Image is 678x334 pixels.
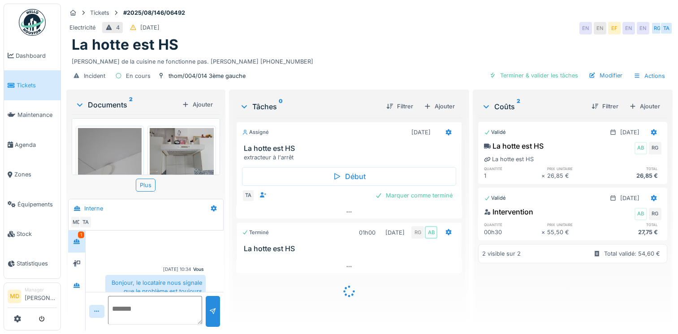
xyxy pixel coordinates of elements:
div: Intervention [484,206,533,217]
div: [DATE] [385,228,405,237]
img: pebhzjhwmd5seu4a1qrw1pzo3n62 [150,128,213,176]
div: 2 visible sur 2 [482,249,521,258]
div: RG [651,22,664,34]
div: Validé [484,194,506,202]
div: Actions [630,69,669,82]
div: 1 [78,231,84,238]
div: Ajouter [178,98,216,111]
div: MD [70,216,83,228]
sup: 2 [517,101,520,112]
a: MD Manager[PERSON_NAME] [8,287,57,308]
div: Tâches [240,101,379,112]
h6: quantité [484,222,541,227]
img: nxno997eu95s0kbxskepick58jd4 [78,128,142,213]
div: Coûts [482,101,584,112]
div: Modifier [585,69,626,81]
a: Agenda [4,130,60,159]
div: [DATE] [411,128,431,137]
div: [DATE] [620,194,639,202]
span: Maintenance [17,111,57,119]
div: En cours [126,72,151,80]
div: 01h00 [359,228,376,237]
a: Tickets [4,70,60,100]
div: TA [79,216,92,228]
strong: #2025/08/146/06492 [120,9,189,17]
div: Ajouter [626,100,664,112]
div: 55,50 € [547,228,605,236]
a: Stock [4,219,60,248]
div: EN [579,22,592,34]
h3: La hotte est HS [244,244,458,253]
a: Dashboard [4,41,60,70]
div: 26,85 € [604,171,661,180]
div: × [541,228,547,236]
div: Tickets [90,9,109,17]
div: La hotte est HS [484,155,534,163]
span: Équipements [17,200,57,209]
div: Assigné [242,128,269,136]
li: MD [8,290,21,303]
div: 00h30 [484,228,541,236]
div: Filtrer [383,100,417,112]
div: Incident [84,72,105,80]
div: TA [660,22,673,34]
div: RG [649,208,661,220]
div: EF [608,22,621,34]
div: Validé [484,128,506,136]
a: Zones [4,160,60,189]
span: Tickets [17,81,57,90]
div: [DATE] [620,128,639,137]
span: Agenda [15,141,57,149]
li: [PERSON_NAME] [25,287,57,306]
div: [DATE] [140,23,160,32]
div: EN [637,22,649,34]
div: thom/004/014 3ème gauche [168,72,246,80]
span: Stock [17,230,57,238]
div: Plus [136,179,155,192]
div: Vous [193,266,204,273]
div: Début [242,167,456,186]
sup: 0 [279,101,283,112]
img: Badge_color-CXgf-gQk.svg [19,9,46,36]
div: AB [635,142,647,154]
div: RG [649,142,661,154]
div: RG [411,226,424,239]
div: 27,75 € [604,228,661,236]
a: Statistiques [4,249,60,278]
div: Documents [75,99,178,110]
h3: La hotte est HS [244,144,458,153]
div: Terminé [242,229,269,236]
div: Terminer & valider les tâches [486,69,582,81]
div: [PERSON_NAME] de la cuisine ne fonctionne pas. [PERSON_NAME] [PHONE_NUMBER] [72,54,667,66]
div: 4 [116,23,120,32]
h6: prix unitaire [547,166,605,171]
div: AB [635,208,647,220]
div: La hotte est HS [484,141,544,151]
div: Electricité [69,23,95,32]
div: Interne [84,204,103,213]
div: 1 [484,171,541,180]
span: Zones [14,170,57,179]
a: Équipements [4,189,60,219]
div: TA [242,189,255,202]
h6: total [604,222,661,227]
h6: total [604,166,661,171]
sup: 2 [129,99,133,110]
h6: prix unitaire [547,222,605,227]
div: × [541,171,547,180]
div: EN [622,22,635,34]
h1: La hotte est HS [72,36,178,53]
div: Bonjour, le locataire nous signale que le problème est toujours présent. [105,275,206,308]
div: [DATE] 10:34 [163,266,191,273]
div: Manager [25,287,57,293]
div: Marquer comme terminé [371,189,456,201]
div: Ajouter [420,100,458,112]
span: Dashboard [16,51,57,60]
div: Total validé: 54,60 € [604,249,660,258]
div: 26,85 € [547,171,605,180]
a: Maintenance [4,100,60,130]
div: AB [425,226,437,239]
div: Filtrer [588,100,622,112]
div: extracteur à l'arrêt [244,153,458,162]
div: EN [594,22,606,34]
